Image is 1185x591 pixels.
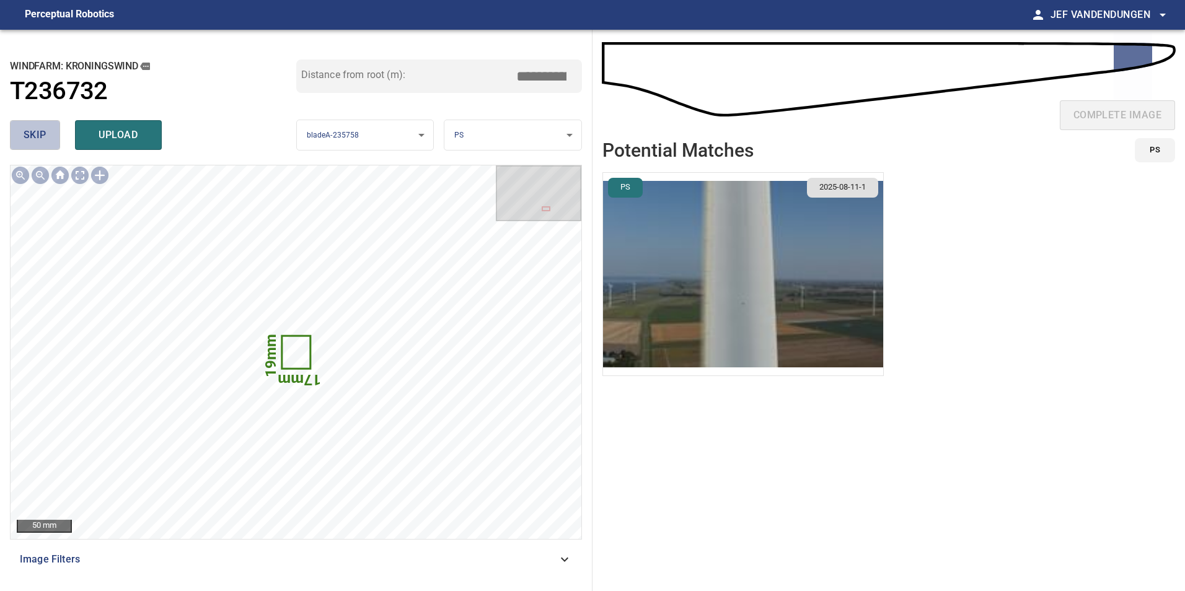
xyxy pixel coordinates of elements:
[89,126,148,144] span: upload
[262,334,280,377] text: 19mm
[24,126,46,144] span: skip
[1127,138,1175,162] div: id
[602,140,754,160] h2: Potential Matches
[1046,2,1170,27] button: Jef Vandendungen
[1031,7,1046,22] span: person
[307,131,359,139] span: bladeA-235758
[278,371,321,388] text: 17mm
[10,545,582,574] div: Image Filters
[444,120,581,151] div: PS
[812,182,873,193] span: 2025-08-11-1
[10,77,108,106] h1: T236732
[11,165,30,185] img: Zoom in
[1135,138,1175,162] button: PS
[10,59,296,73] h2: windfarm: Kroningswind
[50,165,70,185] img: Go home
[297,120,434,151] div: bladeA-235758
[1051,6,1170,24] span: Jef Vandendungen
[75,120,162,150] button: upload
[1150,143,1160,157] span: PS
[10,77,296,106] a: T236732
[608,178,643,198] button: PS
[25,5,114,25] figcaption: Perceptual Robotics
[70,165,90,185] img: Toggle full page
[454,131,464,139] span: PS
[603,173,883,375] img: Kroningswind/T236732/2025-08-11-1/2025-08-11-2/inspectionData/image30wp33.jpg
[138,59,152,73] button: copy message details
[20,552,557,567] span: Image Filters
[10,120,60,150] button: skip
[613,182,638,193] span: PS
[1155,7,1170,22] span: arrow_drop_down
[301,70,405,80] label: Distance from root (m):
[90,165,110,185] img: Toggle selection
[30,165,50,185] img: Zoom out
